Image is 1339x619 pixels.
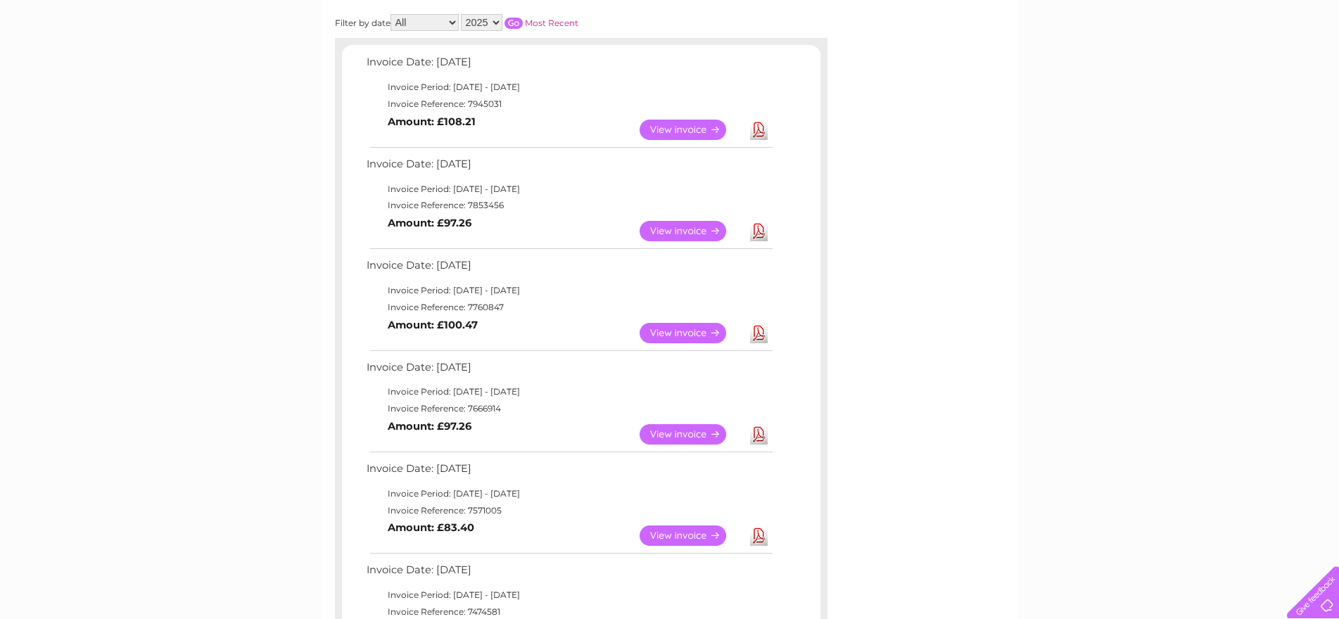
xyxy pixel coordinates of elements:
[640,525,743,546] a: View
[640,120,743,140] a: View
[388,521,474,534] b: Amount: £83.40
[640,424,743,445] a: View
[363,299,775,316] td: Invoice Reference: 7760847
[388,420,471,433] b: Amount: £97.26
[363,282,775,299] td: Invoice Period: [DATE] - [DATE]
[750,323,768,343] a: Download
[1166,60,1208,70] a: Telecoms
[525,18,578,28] a: Most Recent
[363,459,775,485] td: Invoice Date: [DATE]
[335,14,704,31] div: Filter by date
[363,79,775,96] td: Invoice Period: [DATE] - [DATE]
[1074,7,1171,25] a: 0333 014 3131
[363,485,775,502] td: Invoice Period: [DATE] - [DATE]
[1293,60,1326,70] a: Log out
[750,221,768,241] a: Download
[640,323,743,343] a: View
[388,217,471,229] b: Amount: £97.26
[1091,60,1118,70] a: Water
[363,587,775,604] td: Invoice Period: [DATE] - [DATE]
[388,319,478,331] b: Amount: £100.47
[363,181,775,198] td: Invoice Period: [DATE] - [DATE]
[1127,60,1157,70] a: Energy
[750,525,768,546] a: Download
[388,115,476,128] b: Amount: £108.21
[363,256,775,282] td: Invoice Date: [DATE]
[750,424,768,445] a: Download
[363,53,775,79] td: Invoice Date: [DATE]
[363,197,775,214] td: Invoice Reference: 7853456
[363,358,775,384] td: Invoice Date: [DATE]
[338,8,1003,68] div: Clear Business is a trading name of Verastar Limited (registered in [GEOGRAPHIC_DATA] No. 3667643...
[363,502,775,519] td: Invoice Reference: 7571005
[47,37,119,79] img: logo.png
[363,400,775,417] td: Invoice Reference: 7666914
[363,561,775,587] td: Invoice Date: [DATE]
[363,383,775,400] td: Invoice Period: [DATE] - [DATE]
[1245,60,1280,70] a: Contact
[1217,60,1237,70] a: Blog
[363,96,775,113] td: Invoice Reference: 7945031
[750,120,768,140] a: Download
[640,221,743,241] a: View
[363,155,775,181] td: Invoice Date: [DATE]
